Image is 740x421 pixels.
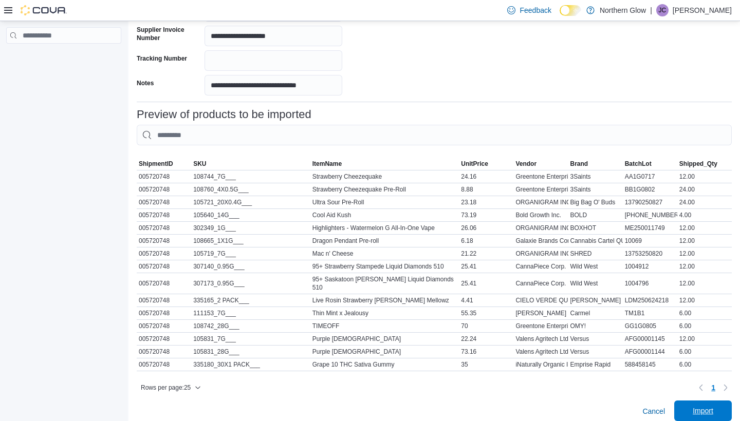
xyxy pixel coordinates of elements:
[623,277,677,290] div: 1004796
[659,4,667,16] span: JC
[513,277,568,290] div: CannaPiece Corp.
[623,235,677,247] div: 10069
[677,346,732,358] div: 6.00
[568,247,623,260] div: SHRED
[600,4,646,16] p: Northern Glow
[513,196,568,208] div: ORGANIGRAM INC.
[191,307,310,319] div: 111153_7G___
[568,320,623,332] div: OMY!
[459,277,513,290] div: 25.41
[677,196,732,208] div: 24.00
[137,54,187,63] label: Tracking Number
[568,170,623,183] div: 3Saints
[459,294,513,307] div: 4.41
[513,247,568,260] div: ORGANIGRAM INC.
[310,209,459,221] div: Cool Aid Kush
[570,160,588,168] span: Brand
[677,158,732,170] button: Shipped_Qty
[141,384,191,392] span: Rows per page : 25
[677,247,732,260] div: 12.00
[137,183,191,196] div: 005720748
[674,400,732,421] button: Import
[623,346,677,358] div: AFG00001144
[623,247,677,260] div: 13753250820
[137,333,191,345] div: 005720748
[191,294,310,307] div: 335165_2 PACK___
[191,247,310,260] div: 105719_7G___
[137,294,191,307] div: 005720748
[568,277,623,290] div: Wild West
[459,320,513,332] div: 70
[513,358,568,371] div: iNaturally Organic Inc.
[137,26,200,42] label: Supplier Invoice Number
[137,170,191,183] div: 005720748
[310,235,459,247] div: Dragon Pendant Pre-roll
[137,108,311,121] h3: Preview of products to be imported
[568,346,623,358] div: Versus
[623,170,677,183] div: AA1G0717
[193,160,206,168] span: SKU
[673,4,732,16] p: [PERSON_NAME]
[679,160,717,168] span: Shipped_Qty
[568,222,623,234] div: BOXHOT
[650,4,652,16] p: |
[560,5,581,16] input: Dark Mode
[711,382,715,393] span: 1
[459,222,513,234] div: 26.06
[459,235,513,247] div: 6.18
[513,209,568,221] div: Bold Growth Inc.
[677,294,732,307] div: 12.00
[137,358,191,371] div: 005720748
[656,4,669,16] div: Jesse Cettina
[191,235,310,247] div: 108665_1X1G___
[21,5,67,15] img: Cova
[191,209,310,221] div: 105640_14G___
[677,209,732,221] div: 4.00
[137,320,191,332] div: 005720748
[191,333,310,345] div: 105831_7G___
[677,170,732,183] div: 12.00
[137,381,205,394] button: Rows per page:25
[191,358,310,371] div: 335180_30X1 PACK___
[513,170,568,183] div: Greentone Enterprises Inc.
[568,158,623,170] button: Brand
[623,260,677,273] div: 1004912
[623,222,677,234] div: ME250011749
[191,260,310,273] div: 307140_0.95G___
[513,320,568,332] div: Greentone Enterprises Inc.
[459,170,513,183] div: 24.16
[310,196,459,208] div: Ultra Sour Pre-Roll
[693,406,713,416] span: Import
[312,160,342,168] span: ItemName
[137,209,191,221] div: 005720748
[568,196,623,208] div: Big Bag O' Buds
[310,307,459,319] div: Thin Mint x Jealousy
[513,222,568,234] div: ORGANIGRAM INC.
[459,183,513,196] div: 8.88
[137,222,191,234] div: 005720748
[623,358,677,371] div: 588458145
[191,346,310,358] div: 105831_28G___
[191,277,310,290] div: 307173_0.95G___
[568,235,623,247] div: Cannabis Cartel QUADS
[677,320,732,332] div: 6.00
[461,160,488,168] span: UnitPrice
[459,158,513,170] button: UnitPrice
[137,235,191,247] div: 005720748
[139,160,173,168] span: ShipmentID
[137,307,191,319] div: 005720748
[191,183,310,196] div: 108760_4X0.5G___
[6,46,121,70] nav: Complex example
[459,260,513,273] div: 25.41
[191,158,310,170] button: SKU
[310,273,459,294] div: 95+ Saskatoon [PERSON_NAME] Liquid Diamonds 510
[677,183,732,196] div: 24.00
[642,406,665,416] span: Cancel
[310,158,459,170] button: ItemName
[137,196,191,208] div: 005720748
[625,160,652,168] span: BatchLot
[459,307,513,319] div: 55.35
[623,196,677,208] div: 13790250827
[568,209,623,221] div: BOLD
